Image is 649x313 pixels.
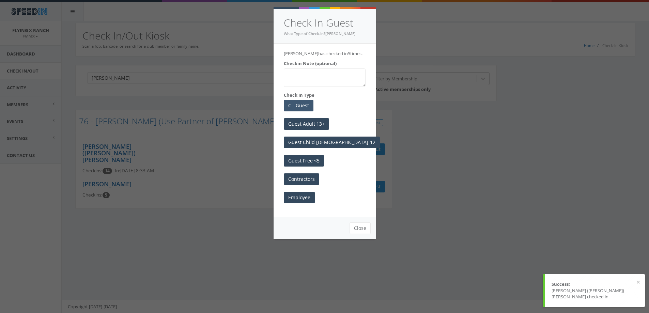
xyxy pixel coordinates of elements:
[284,118,329,130] button: Guest Adult 13+
[284,173,319,185] button: Contractors
[284,92,314,98] label: Check In Type
[284,16,366,30] h4: Check In Guest
[552,281,638,287] div: Success!
[284,192,315,203] button: Employee
[284,155,324,167] button: Guest Free <5
[348,50,350,57] span: 5
[284,60,337,67] label: Checkin Note (optional)
[284,100,313,111] button: C - Guest
[552,287,638,300] div: [PERSON_NAME] ([PERSON_NAME]) [PERSON_NAME] checked in.
[284,137,380,148] button: Guest Child [DEMOGRAPHIC_DATA]-12
[350,222,371,234] button: Close
[636,279,640,286] button: ×
[284,31,356,36] small: What Type of Check-In?[PERSON_NAME]
[284,50,366,57] p: [PERSON_NAME] has checked in times.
